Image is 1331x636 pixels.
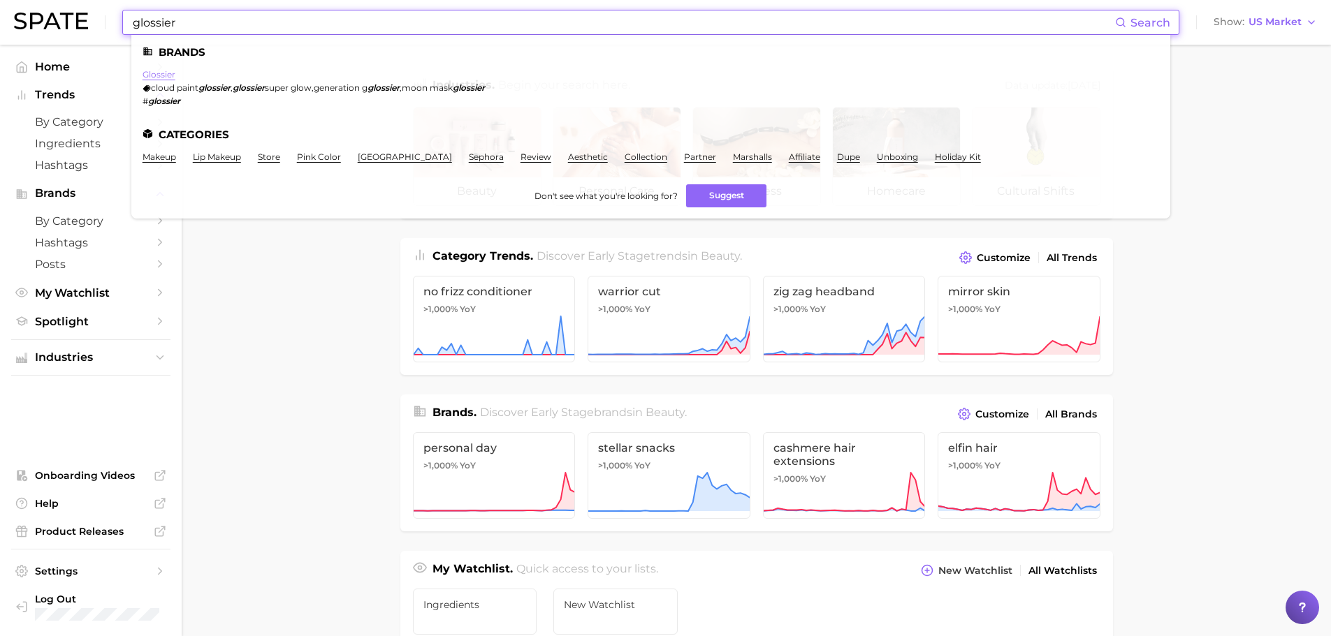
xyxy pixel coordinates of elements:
[402,82,453,93] span: moon mask
[11,589,170,625] a: Log out. Currently logged in with e-mail anna.katsnelson@mane.com.
[11,282,170,304] a: My Watchlist
[233,82,265,93] em: glossier
[11,493,170,514] a: Help
[35,60,147,73] span: Home
[11,154,170,176] a: Hashtags
[938,565,1012,577] span: New Watchlist
[11,210,170,232] a: by Category
[11,133,170,154] a: Ingredients
[634,304,650,315] span: YoY
[1047,252,1097,264] span: All Trends
[35,593,177,605] span: Log Out
[598,460,632,471] span: >1,000%
[432,249,533,262] span: Category Trends .
[1249,18,1302,26] span: US Market
[143,96,148,106] span: #
[453,82,485,93] em: glossier
[423,441,565,454] span: personal day
[11,232,170,253] a: Hashtags
[938,276,1100,362] a: mirror skin>1,000% YoY
[131,10,1115,34] input: Search here for a brand, industry, or ingredient
[534,191,678,201] span: Don't see what you're looking for?
[148,96,180,106] em: glossier
[480,406,687,419] span: Discover Early Stage brands in .
[537,249,742,262] span: Discover Early Stage trends in .
[413,276,576,362] a: no frizz conditioner>1,000% YoY
[568,151,608,162] a: aesthetic
[1043,249,1100,267] a: All Trends
[877,151,918,162] a: unboxing
[413,589,537,635] a: ingredients
[975,408,1029,420] span: Customize
[977,252,1031,264] span: Customize
[684,151,716,162] a: partner
[35,351,147,364] span: Industries
[297,151,341,162] a: pink color
[35,315,147,328] span: Spotlight
[837,151,860,162] a: dupe
[763,432,926,519] a: cashmere hair extensions>1,000% YoY
[35,286,147,299] span: My Watchlist
[701,249,740,262] span: beauty
[143,151,176,162] a: makeup
[432,561,513,580] h1: My Watchlist.
[956,248,1033,267] button: Customize
[35,214,147,228] span: by Category
[948,304,982,314] span: >1,000%
[917,561,1015,580] button: New Watchlist
[11,253,170,275] a: Posts
[198,82,231,93] em: glossier
[598,304,632,314] span: >1,000%
[763,276,926,362] a: zig zag headband>1,000% YoY
[14,13,88,29] img: SPATE
[789,151,820,162] a: affiliate
[35,565,147,577] span: Settings
[423,599,527,610] span: ingredients
[35,469,147,482] span: Onboarding Videos
[11,465,170,486] a: Onboarding Videos
[151,82,198,93] span: cloud paint
[948,441,1090,454] span: elfin hair
[423,304,458,314] span: >1,000%
[11,111,170,133] a: by Category
[810,304,826,315] span: YoY
[423,285,565,298] span: no frizz conditioner
[413,432,576,519] a: personal day>1,000% YoY
[143,69,175,80] a: glossier
[358,151,452,162] a: [GEOGRAPHIC_DATA]
[935,151,981,162] a: holiday kit
[11,56,170,77] a: Home
[954,404,1032,424] button: Customize
[646,406,685,419] span: beauty
[143,46,1159,58] li: Brands
[314,82,368,93] span: generation g
[11,561,170,582] a: Settings
[193,151,241,162] a: lip makeup
[984,304,1001,315] span: YoY
[35,158,147,172] span: Hashtags
[35,187,147,200] span: Brands
[1042,405,1100,424] a: All Brands
[588,432,750,519] a: stellar snacks>1,000% YoY
[733,151,772,162] a: marshalls
[143,128,1159,140] li: Categories
[460,460,476,471] span: YoY
[686,184,766,207] button: Suggest
[521,151,551,162] a: review
[11,311,170,332] a: Spotlight
[588,276,750,362] a: warrior cut>1,000% YoY
[11,521,170,542] a: Product Releases
[35,525,147,538] span: Product Releases
[35,258,147,271] span: Posts
[516,561,658,580] h2: Quick access to your lists.
[1210,13,1321,31] button: ShowUS Market
[1045,408,1097,420] span: All Brands
[258,151,280,162] a: store
[35,89,147,101] span: Trends
[423,460,458,471] span: >1,000%
[948,460,982,471] span: >1,000%
[773,304,808,314] span: >1,000%
[1130,16,1170,29] span: Search
[11,84,170,105] button: Trends
[1025,561,1100,580] a: All Watchlists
